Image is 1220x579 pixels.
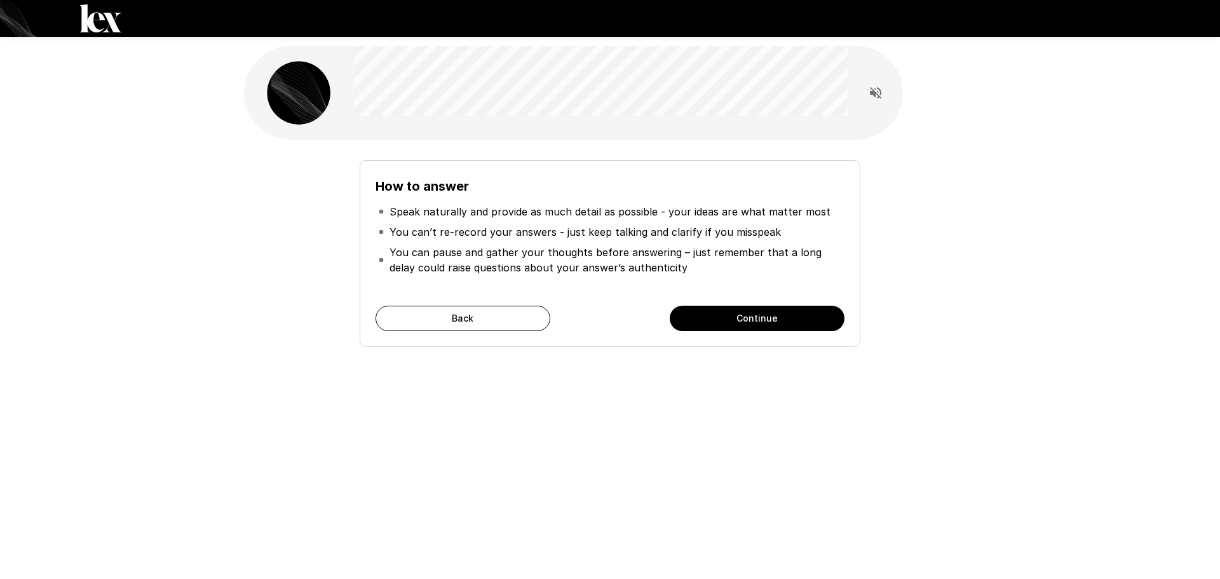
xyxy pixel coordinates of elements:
[267,61,330,125] img: lex_avatar2.png
[376,306,550,331] button: Back
[390,245,842,275] p: You can pause and gather your thoughts before answering – just remember that a long delay could r...
[863,80,888,106] button: Read questions aloud
[376,179,469,194] b: How to answer
[390,204,830,219] p: Speak naturally and provide as much detail as possible - your ideas are what matter most
[390,224,781,240] p: You can’t re-record your answers - just keep talking and clarify if you misspeak
[670,306,844,331] button: Continue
